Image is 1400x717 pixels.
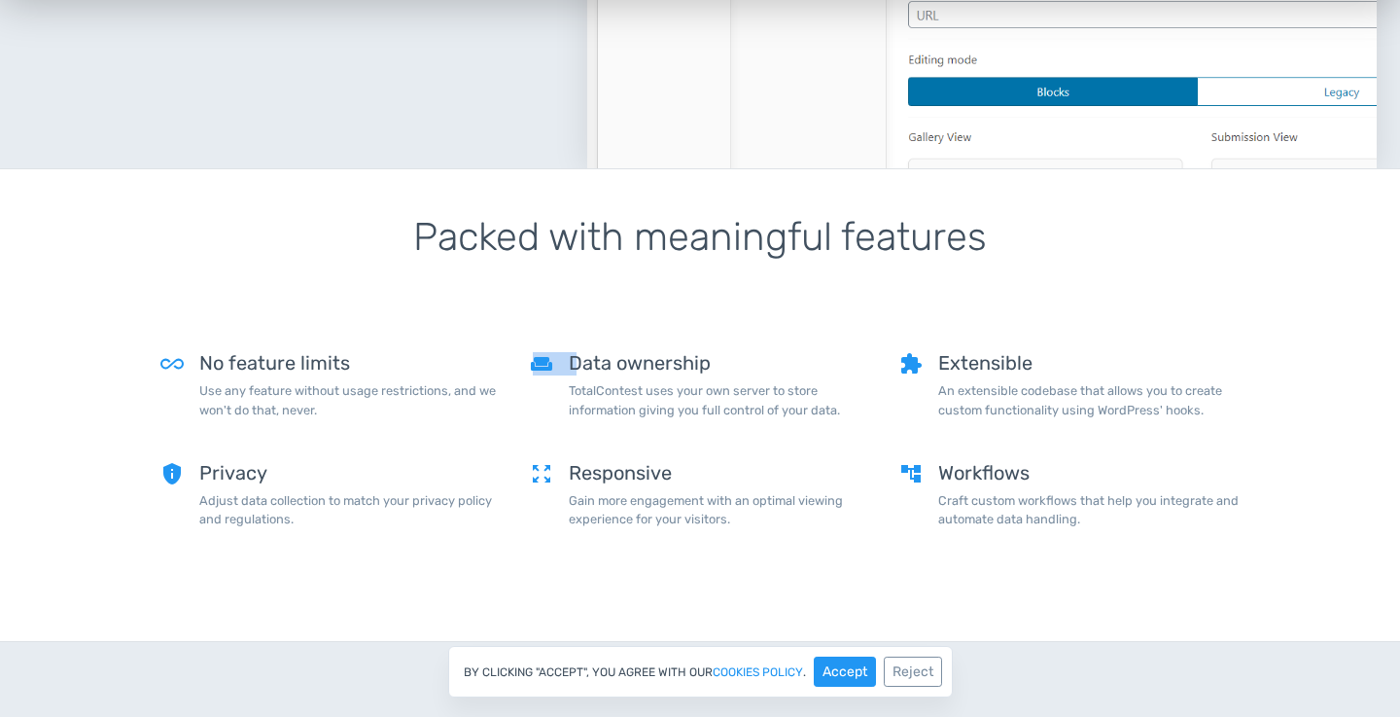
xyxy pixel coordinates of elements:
[884,657,942,687] button: Reject
[569,491,870,528] p: Gain more engagement with an optimal viewing experience for your visitors.
[530,462,553,544] span: zoom_out_map
[569,381,870,418] p: TotalContest uses your own server to store information giving you full control of your data.
[814,657,876,687] button: Accept
[938,352,1240,374] h5: Extensible
[199,352,501,374] h5: No feature limits
[938,462,1240,484] h5: Workflows
[569,352,870,374] h5: Data ownership
[199,462,501,484] h5: Privacy
[160,352,184,434] span: all_inclusive
[199,491,501,528] p: Adjust data collection to match your privacy policy and regulations.
[899,462,923,544] span: account_tree
[448,646,953,698] div: By clicking "Accept", you agree with our .
[938,381,1240,418] p: An extensible codebase that allows you to create custom functionality using WordPress' hooks.
[713,666,803,678] a: cookies policy
[160,216,1240,305] h1: Packed with meaningful features
[899,352,923,434] span: extension
[160,462,184,544] span: privacy_tip
[530,352,553,434] span: weekend
[199,381,501,418] p: Use any feature without usage restrictions, and we won't do that, never.
[569,462,870,484] h5: Responsive
[938,491,1240,528] p: Craft custom workflows that help you integrate and automate data handling.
